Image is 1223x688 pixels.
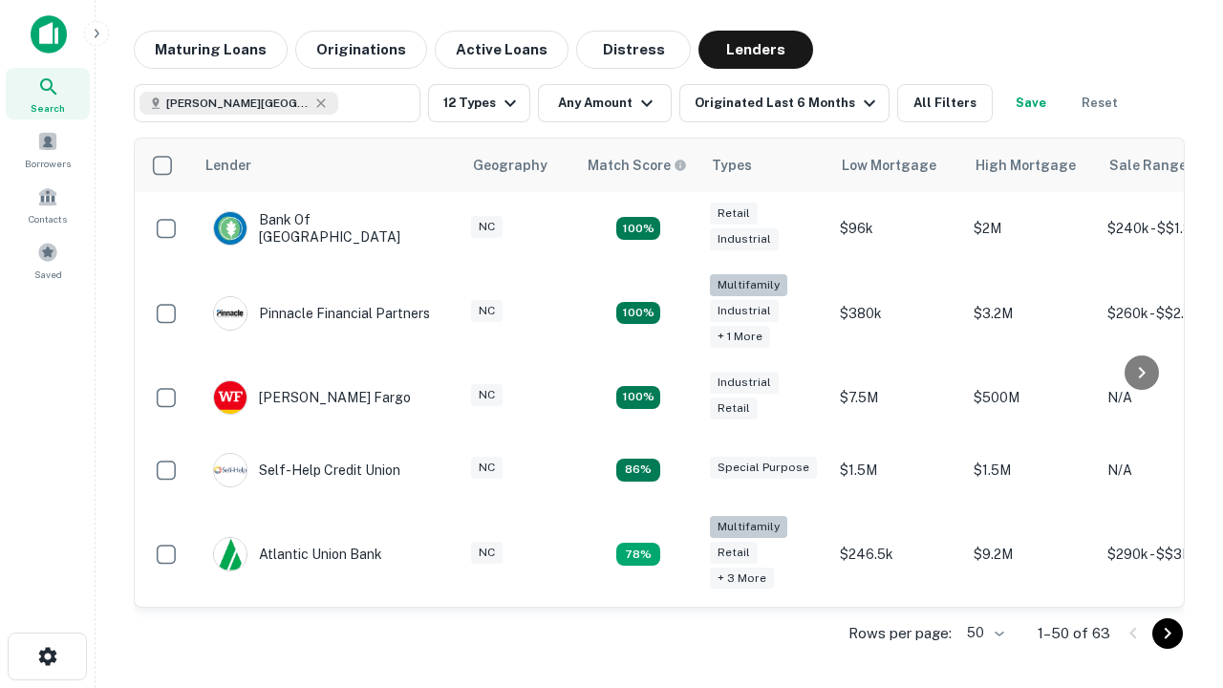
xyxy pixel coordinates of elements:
[710,274,787,296] div: Multifamily
[25,156,71,171] span: Borrowers
[205,154,251,177] div: Lender
[679,84,890,122] button: Originated Last 6 Months
[1152,618,1183,649] button: Go to next page
[6,234,90,286] a: Saved
[295,31,427,69] button: Originations
[31,15,67,54] img: capitalize-icon.png
[214,538,247,570] img: picture
[830,192,964,265] td: $96k
[588,155,683,176] h6: Match Score
[830,265,964,361] td: $380k
[428,84,530,122] button: 12 Types
[6,123,90,175] a: Borrowers
[214,212,247,245] img: picture
[435,31,569,69] button: Active Loans
[712,154,752,177] div: Types
[213,453,400,487] div: Self-help Credit Union
[710,457,817,479] div: Special Purpose
[710,300,779,322] div: Industrial
[213,296,430,331] div: Pinnacle Financial Partners
[616,543,660,566] div: Matching Properties: 10, hasApolloMatch: undefined
[166,95,310,112] span: [PERSON_NAME][GEOGRAPHIC_DATA], [GEOGRAPHIC_DATA]
[964,192,1098,265] td: $2M
[471,300,503,322] div: NC
[1069,84,1130,122] button: Reset
[29,211,67,226] span: Contacts
[616,302,660,325] div: Matching Properties: 23, hasApolloMatch: undefined
[830,361,964,434] td: $7.5M
[34,267,62,282] span: Saved
[964,265,1098,361] td: $3.2M
[214,381,247,414] img: picture
[473,154,547,177] div: Geography
[695,92,881,115] div: Originated Last 6 Months
[897,84,993,122] button: All Filters
[710,398,758,419] div: Retail
[31,100,65,116] span: Search
[698,31,813,69] button: Lenders
[471,542,503,564] div: NC
[471,216,503,238] div: NC
[959,619,1007,647] div: 50
[830,434,964,506] td: $1.5M
[194,139,461,192] th: Lender
[588,155,687,176] div: Capitalize uses an advanced AI algorithm to match your search with the best lender. The match sco...
[214,454,247,486] img: picture
[710,203,758,225] div: Retail
[1127,474,1223,566] iframe: Chat Widget
[576,31,691,69] button: Distress
[710,228,779,250] div: Industrial
[213,211,442,246] div: Bank Of [GEOGRAPHIC_DATA]
[213,380,411,415] div: [PERSON_NAME] Fargo
[710,542,758,564] div: Retail
[461,139,576,192] th: Geography
[576,139,700,192] th: Capitalize uses an advanced AI algorithm to match your search with the best lender. The match sco...
[1109,154,1187,177] div: Sale Range
[471,384,503,406] div: NC
[6,179,90,230] a: Contacts
[616,386,660,409] div: Matching Properties: 14, hasApolloMatch: undefined
[848,622,952,645] p: Rows per page:
[964,506,1098,603] td: $9.2M
[710,516,787,538] div: Multifamily
[134,31,288,69] button: Maturing Loans
[842,154,936,177] div: Low Mortgage
[964,361,1098,434] td: $500M
[710,326,770,348] div: + 1 more
[700,139,830,192] th: Types
[6,68,90,119] a: Search
[616,459,660,482] div: Matching Properties: 11, hasApolloMatch: undefined
[1000,84,1062,122] button: Save your search to get updates of matches that match your search criteria.
[213,537,382,571] div: Atlantic Union Bank
[538,84,672,122] button: Any Amount
[471,457,503,479] div: NC
[710,568,774,590] div: + 3 more
[710,372,779,394] div: Industrial
[1038,622,1110,645] p: 1–50 of 63
[830,506,964,603] td: $246.5k
[616,217,660,240] div: Matching Properties: 15, hasApolloMatch: undefined
[214,297,247,330] img: picture
[830,139,964,192] th: Low Mortgage
[964,139,1098,192] th: High Mortgage
[976,154,1076,177] div: High Mortgage
[964,434,1098,506] td: $1.5M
